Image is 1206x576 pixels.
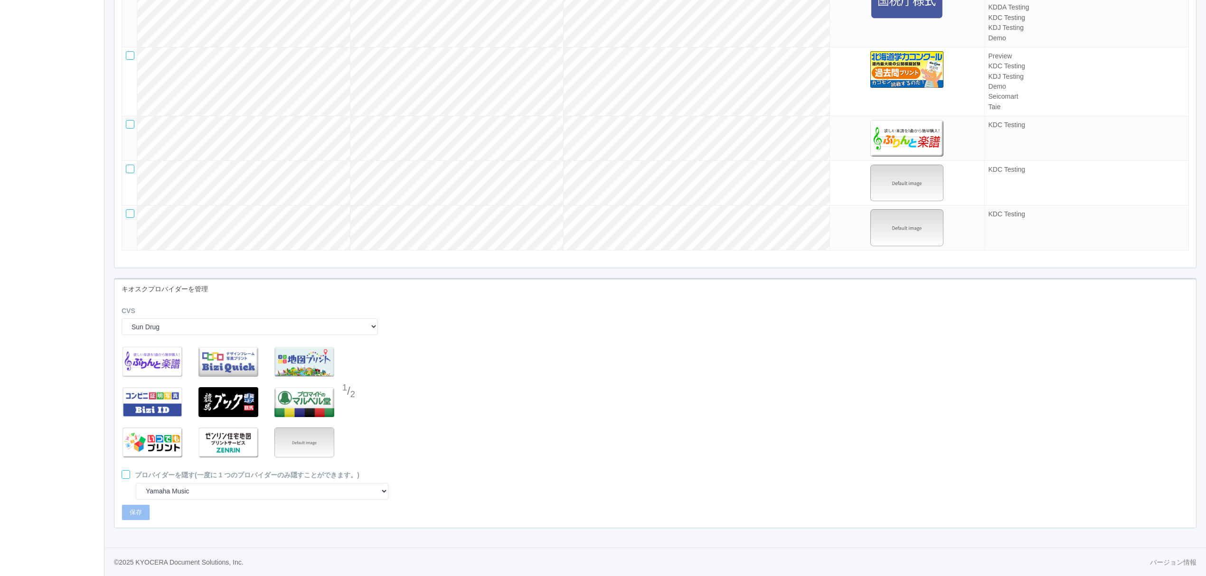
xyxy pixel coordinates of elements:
div: Preview [989,51,1185,61]
img: public [870,51,943,88]
div: マルベル堂 [271,387,338,418]
img: public [122,387,182,417]
div: Demo [989,82,1185,92]
img: public [274,427,334,457]
img: public [122,427,182,457]
img: public [198,347,258,377]
div: Keibabook0907B [271,427,338,458]
img: public [274,387,334,417]
div: Yamaha Music [119,347,186,378]
img: public [870,209,943,246]
sub: 2 [350,390,355,399]
img: button_yamaha.png [870,120,943,157]
div: Taie [989,102,1185,112]
img: public [198,387,258,417]
div: KDDA Testing [989,2,1185,12]
img: public [122,347,182,377]
label: CVS [122,306,135,316]
img: public [198,427,258,457]
div: BiziMap [271,347,338,378]
div: KDC Testing [989,165,1185,175]
div: KDJ Testing [989,72,1185,82]
img: public [870,165,943,201]
div: KDC Testing [989,209,1185,219]
img: public [274,347,334,377]
div: / [342,382,357,401]
span: © 2025 KYOCERA Document Solutions, Inc. [114,558,244,566]
div: KDC Testing [989,13,1185,23]
div: Bizi ID [119,387,186,418]
div: KDJ Testing [989,23,1185,33]
div: いつでもプリント [119,427,186,458]
div: ゼンリン住宅地図（Stg.） [195,427,262,458]
div: Demo [989,33,1185,43]
label: プロバイダーを隠す (一度に 1 つのプロバイダーのみ隠すことができます。) [135,470,359,480]
div: BiziQuick [195,347,262,378]
div: Keibabook [195,387,262,418]
div: Seicomart [989,92,1185,102]
button: 保存 [122,504,150,520]
sup: 1 [342,383,347,392]
div: キオスクプロバイダーを管理 [114,279,1196,299]
div: KDC Testing [989,120,1185,130]
div: KDC Testing [989,61,1185,71]
a: バージョン情報 [1150,557,1197,567]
